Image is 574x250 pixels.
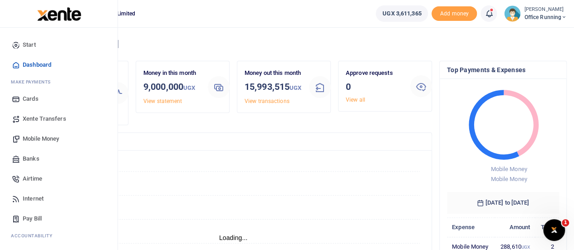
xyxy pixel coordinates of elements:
[23,154,39,163] span: Banks
[491,176,527,182] span: Mobile Money
[372,5,432,22] li: Wallet ballance
[7,109,110,129] a: Xente Transfers
[143,69,201,78] p: Money in this month
[447,65,559,75] h4: Top Payments & Expenses
[562,219,569,226] span: 1
[346,69,403,78] p: Approve requests
[7,55,110,75] a: Dashboard
[245,98,289,104] a: View transactions
[245,80,302,95] h3: 15,993,515
[23,114,66,123] span: Xente Transfers
[7,209,110,229] a: Pay Bill
[36,10,81,17] a: logo-small logo-large logo-large
[183,84,195,91] small: UGX
[143,98,182,104] a: View statement
[432,6,477,21] span: Add money
[495,217,535,237] th: Amount
[219,234,248,241] text: Loading...
[535,217,559,237] th: Txns
[23,174,42,183] span: Airtime
[7,169,110,189] a: Airtime
[289,84,301,91] small: UGX
[521,245,530,250] small: UGX
[447,217,495,237] th: Expense
[42,137,424,147] h4: Transactions Overview
[524,6,567,14] small: [PERSON_NAME]
[7,75,110,89] li: M
[7,89,110,109] a: Cards
[7,229,110,243] li: Ac
[23,134,59,143] span: Mobile Money
[524,13,567,21] span: Office Running
[346,80,403,93] h3: 0
[18,232,52,239] span: countability
[7,129,110,149] a: Mobile Money
[34,39,567,49] h4: Hello [PERSON_NAME]
[376,5,428,22] a: UGX 3,611,365
[447,192,559,214] h6: [DATE] to [DATE]
[37,7,81,21] img: logo-large
[7,149,110,169] a: Banks
[383,9,421,18] span: UGX 3,611,365
[543,219,565,241] iframe: Intercom live chat
[23,214,42,223] span: Pay Bill
[23,60,51,69] span: Dashboard
[432,6,477,21] li: Toup your wallet
[7,189,110,209] a: Internet
[7,35,110,55] a: Start
[15,78,51,85] span: ake Payments
[432,10,477,16] a: Add money
[346,97,365,103] a: View all
[504,5,520,22] img: profile-user
[23,194,44,203] span: Internet
[491,166,527,172] span: Mobile Money
[504,5,567,22] a: profile-user [PERSON_NAME] Office Running
[245,69,302,78] p: Money out this month
[23,40,36,49] span: Start
[23,94,39,103] span: Cards
[143,80,201,95] h3: 9,000,000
